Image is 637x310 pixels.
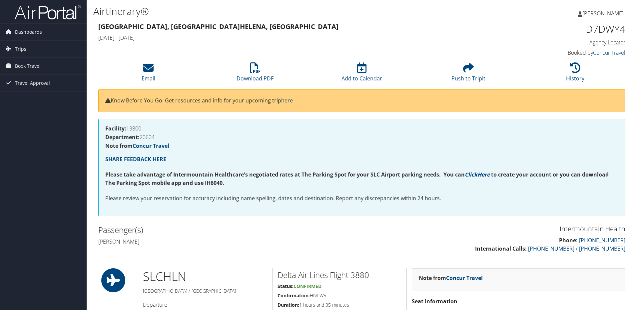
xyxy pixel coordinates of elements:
[501,22,625,36] h1: D7DWY4
[582,10,624,17] span: [PERSON_NAME]
[367,224,625,234] h3: Intermountain Health
[98,238,357,245] h4: [PERSON_NAME]
[98,224,357,236] h2: Passenger(s)
[501,49,625,56] h4: Booked by
[559,237,578,244] strong: Phone:
[419,274,483,282] strong: Note from
[105,171,465,178] strong: Please take advantage of Intermountain Healthcare's negotiated rates at The Parking Spot for your...
[143,301,267,308] h4: Departure
[566,66,584,82] a: History
[278,283,294,289] strong: Status:
[237,66,274,82] a: Download PDF
[278,292,401,299] h5: HIVLW5
[579,237,625,244] a: [PHONE_NUMBER]
[15,75,50,91] span: Travel Approval
[15,41,26,57] span: Trips
[477,171,490,178] a: Here
[105,134,618,140] h4: 20604
[341,66,382,82] a: Add to Calendar
[278,302,299,308] strong: Duration:
[294,283,321,289] span: Confirmed
[98,22,338,31] strong: [GEOGRAPHIC_DATA], [GEOGRAPHIC_DATA] Helena, [GEOGRAPHIC_DATA]
[143,288,267,294] h5: [GEOGRAPHIC_DATA] / [GEOGRAPHIC_DATA]
[593,49,625,56] a: Concur Travel
[105,125,126,132] strong: Facility:
[281,97,293,104] a: here
[98,34,491,41] h4: [DATE] - [DATE]
[451,66,485,82] a: Push to Tripit
[475,245,527,252] strong: International Calls:
[446,274,483,282] a: Concur Travel
[133,142,169,149] a: Concur Travel
[105,156,166,163] a: SHARE FEEDBACK HERE
[412,298,457,305] strong: Seat Information
[278,269,401,281] h2: Delta Air Lines Flight 3880
[105,126,618,131] h4: 13800
[15,24,42,40] span: Dashboards
[105,142,169,149] strong: Note from
[93,4,451,18] h1: Airtinerary®
[105,133,140,141] strong: Department:
[578,3,630,23] a: [PERSON_NAME]
[278,302,401,308] h5: 1 hours and 35 minutes
[143,268,267,285] h1: SLC HLN
[142,66,155,82] a: Email
[501,39,625,46] h4: Agency Locator
[15,4,81,20] img: airportal-logo.png
[465,171,477,178] a: Click
[278,292,310,299] strong: Confirmation:
[105,96,618,105] p: Know Before You Go: Get resources and info for your upcoming trip
[105,194,618,203] p: Please review your reservation for accuracy including name spelling, dates and destination. Repor...
[15,58,41,74] span: Book Travel
[528,245,625,252] a: [PHONE_NUMBER] / [PHONE_NUMBER]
